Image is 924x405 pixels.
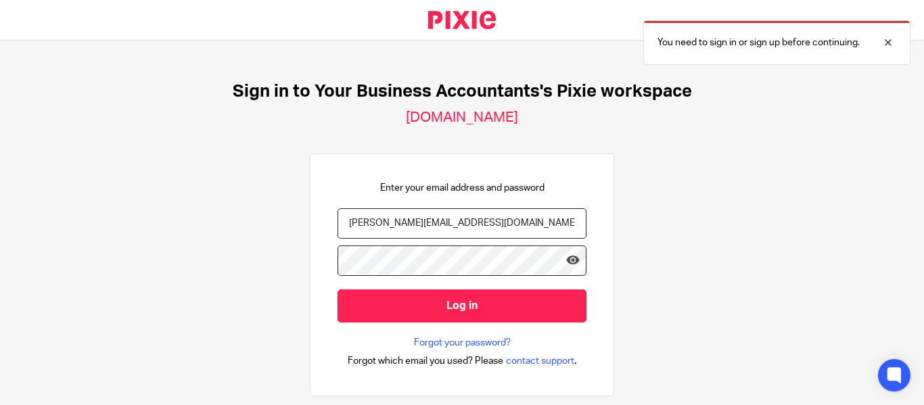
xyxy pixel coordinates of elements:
[348,354,503,368] span: Forgot which email you used? Please
[380,181,545,195] p: Enter your email address and password
[506,354,574,368] span: contact support
[348,353,577,368] div: .
[338,289,586,323] input: Log in
[406,109,518,126] h2: [DOMAIN_NAME]
[657,36,860,49] p: You need to sign in or sign up before continuing.
[338,208,586,239] input: name@example.com
[233,81,692,102] h1: Sign in to Your Business Accountants's Pixie workspace
[414,336,511,350] a: Forgot your password?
